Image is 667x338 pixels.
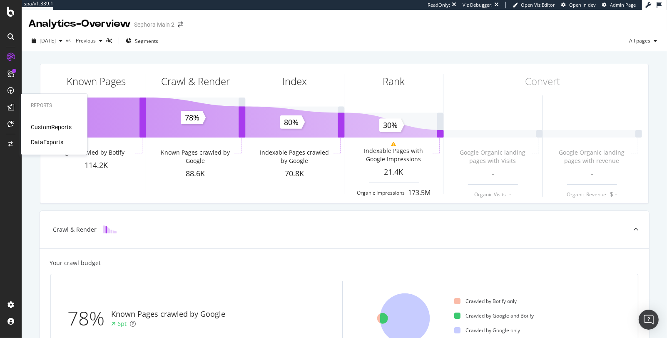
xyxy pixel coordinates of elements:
[47,160,146,171] div: 114.2K
[111,309,225,320] div: Known Pages crawled by Google
[103,225,117,233] img: block-icon
[357,189,405,196] div: Organic Impressions
[408,188,431,198] div: 173.5M
[72,34,106,48] button: Previous
[245,168,344,179] div: 70.8K
[67,305,111,332] div: 78%
[117,320,127,328] div: 6pt
[66,37,72,44] span: vs
[521,2,555,8] span: Open Viz Editor
[569,2,596,8] span: Open in dev
[135,38,158,45] span: Segments
[178,22,183,28] div: arrow-right-arrow-left
[428,2,450,8] div: ReadOnly:
[383,74,405,88] div: Rank
[50,259,101,267] div: Your crawl budget
[161,74,230,88] div: Crawl & Render
[454,298,517,305] div: Crawled by Botify only
[31,138,63,146] a: DataExports
[146,168,245,179] div: 88.6K
[513,2,555,8] a: Open Viz Editor
[31,123,72,131] a: CustomReports
[561,2,596,8] a: Open in dev
[356,147,431,163] div: Indexable Pages with Google Impressions
[31,102,77,109] div: Reports
[53,225,97,234] div: Crawl & Render
[59,148,124,157] div: Pages crawled by Botify
[454,312,534,319] div: Crawled by Google and Botify
[602,2,636,8] a: Admin Page
[626,37,650,44] span: All pages
[463,2,493,8] div: Viz Debugger:
[72,37,96,44] span: Previous
[610,2,636,8] span: Admin Page
[67,74,126,88] div: Known Pages
[454,327,520,334] div: Crawled by Google only
[344,167,443,178] div: 21.4K
[626,34,660,48] button: All pages
[282,74,307,88] div: Index
[28,34,66,48] button: [DATE]
[40,37,56,44] span: 2025 Oct. 9th
[134,20,174,29] div: Sephora Main 2
[257,148,331,165] div: Indexable Pages crawled by Google
[122,34,162,48] button: Segments
[158,148,232,165] div: Known Pages crawled by Google
[639,310,659,330] div: Open Intercom Messenger
[28,17,131,31] div: Analytics - Overview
